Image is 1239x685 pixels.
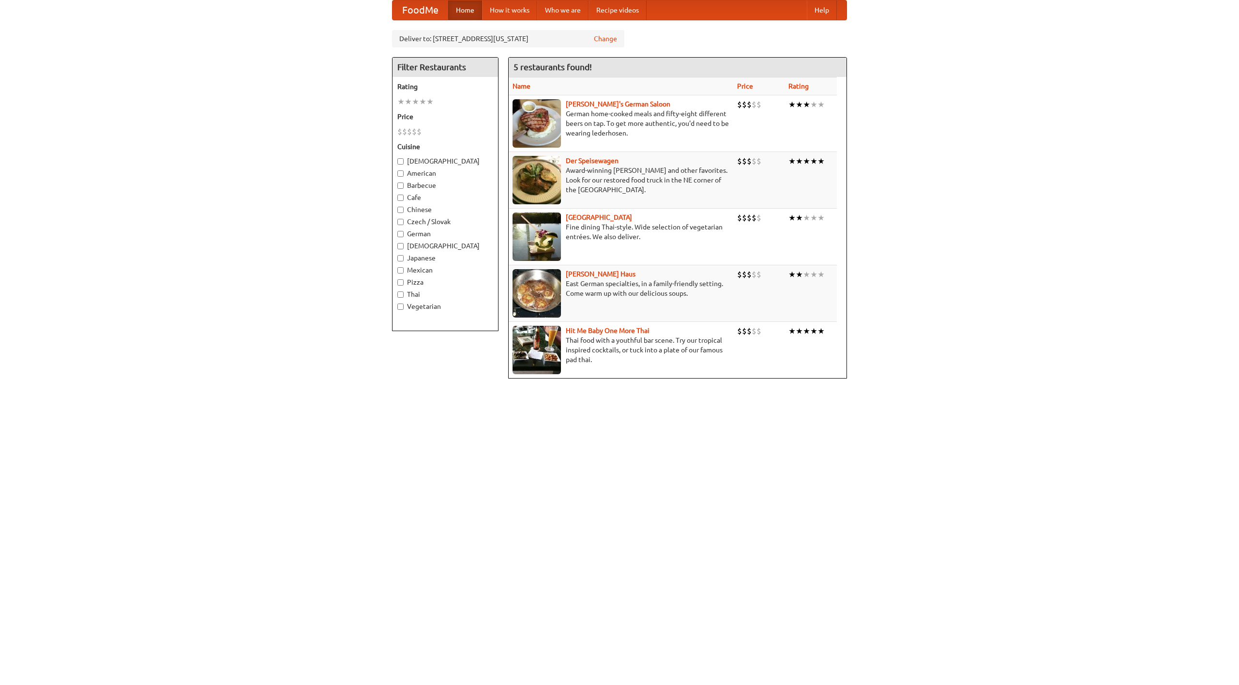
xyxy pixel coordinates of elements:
a: Hit Me Baby One More Thai [566,327,650,335]
input: [DEMOGRAPHIC_DATA] [397,158,404,165]
li: $ [752,326,756,336]
h5: Price [397,112,493,122]
li: $ [742,99,747,110]
li: ★ [788,213,796,223]
label: Thai [397,289,493,299]
label: Czech / Slovak [397,217,493,227]
label: American [397,168,493,178]
label: [DEMOGRAPHIC_DATA] [397,241,493,251]
li: $ [756,213,761,223]
li: ★ [788,99,796,110]
input: Pizza [397,279,404,286]
li: ★ [419,96,426,107]
li: $ [417,126,422,137]
li: $ [752,99,756,110]
li: $ [747,99,752,110]
li: $ [747,326,752,336]
label: Cafe [397,193,493,202]
li: $ [742,269,747,280]
li: ★ [803,99,810,110]
input: Chinese [397,207,404,213]
h5: Cuisine [397,142,493,152]
img: satay.jpg [513,213,561,261]
li: ★ [817,269,825,280]
input: Mexican [397,267,404,274]
p: East German specialties, in a family-friendly setting. Come warm up with our delicious soups. [513,279,729,298]
li: $ [756,99,761,110]
li: ★ [796,213,803,223]
li: ★ [796,269,803,280]
li: ★ [810,213,817,223]
li: ★ [426,96,434,107]
li: ★ [803,213,810,223]
label: Barbecue [397,181,493,190]
a: [PERSON_NAME]'s German Saloon [566,100,670,108]
li: ★ [397,96,405,107]
img: kohlhaus.jpg [513,269,561,318]
a: Home [448,0,482,20]
li: $ [407,126,412,137]
li: $ [742,326,747,336]
li: $ [737,156,742,167]
input: Thai [397,291,404,298]
li: $ [412,126,417,137]
li: $ [742,156,747,167]
li: $ [737,326,742,336]
li: ★ [817,99,825,110]
ng-pluralize: 5 restaurants found! [514,62,592,72]
li: $ [747,213,752,223]
a: FoodMe [393,0,448,20]
img: esthers.jpg [513,99,561,148]
input: Vegetarian [397,304,404,310]
a: Who we are [537,0,589,20]
li: $ [747,156,752,167]
li: $ [737,269,742,280]
li: $ [752,156,756,167]
input: [DEMOGRAPHIC_DATA] [397,243,404,249]
li: ★ [796,156,803,167]
li: $ [756,156,761,167]
label: German [397,229,493,239]
a: Change [594,34,617,44]
p: Fine dining Thai-style. Wide selection of vegetarian entrées. We also deliver. [513,222,729,242]
li: $ [742,213,747,223]
a: How it works [482,0,537,20]
li: ★ [817,156,825,167]
li: $ [737,213,742,223]
a: Recipe videos [589,0,647,20]
label: [DEMOGRAPHIC_DATA] [397,156,493,166]
input: Cafe [397,195,404,201]
a: Name [513,82,530,90]
li: ★ [803,269,810,280]
li: $ [737,99,742,110]
li: ★ [788,269,796,280]
a: [GEOGRAPHIC_DATA] [566,213,632,221]
label: Mexican [397,265,493,275]
li: $ [752,213,756,223]
li: ★ [412,96,419,107]
li: $ [747,269,752,280]
li: ★ [810,156,817,167]
li: ★ [810,269,817,280]
div: Deliver to: [STREET_ADDRESS][US_STATE] [392,30,624,47]
a: Price [737,82,753,90]
h4: Filter Restaurants [393,58,498,77]
li: ★ [817,326,825,336]
a: Help [807,0,837,20]
p: German home-cooked meals and fifty-eight different beers on tap. To get more authentic, you'd nee... [513,109,729,138]
li: $ [397,126,402,137]
li: ★ [803,326,810,336]
li: ★ [810,99,817,110]
a: Der Speisewagen [566,157,619,165]
input: Japanese [397,255,404,261]
p: Thai food with a youthful bar scene. Try our tropical inspired cocktails, or tuck into a plate of... [513,335,729,365]
li: $ [752,269,756,280]
p: Award-winning [PERSON_NAME] and other favorites. Look for our restored food truck in the NE corne... [513,166,729,195]
img: babythai.jpg [513,326,561,374]
label: Pizza [397,277,493,287]
li: ★ [796,99,803,110]
li: $ [402,126,407,137]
